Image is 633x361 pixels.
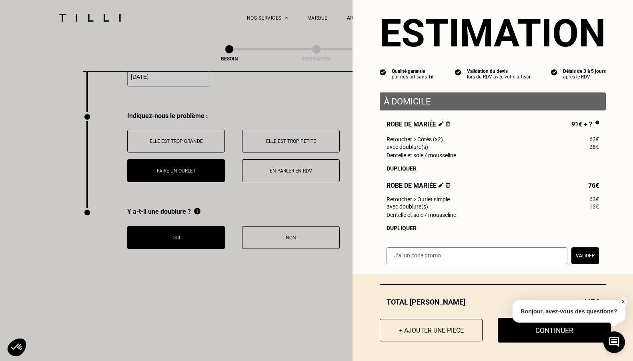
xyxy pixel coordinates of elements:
img: Pourquoi le prix est indéfini ? [595,120,599,124]
div: Dupliquer [387,225,599,231]
button: Valider [571,247,599,264]
div: Délais de 3 à 5 jours [563,68,606,74]
span: 63€ [589,136,599,142]
span: Retoucher > Ourlet simple [387,196,450,203]
span: Dentelle et soie / mousseline [387,152,456,158]
span: Dentelle et soie / mousseline [387,212,456,218]
input: J‘ai un code promo [387,247,567,264]
p: Bonjour, avez-vous des questions? [513,300,625,323]
section: Estimation [380,11,606,56]
img: icon list info [380,68,386,76]
button: X [619,297,627,306]
div: 91€ + ? [571,120,599,129]
p: À domicile [384,96,602,106]
span: 76€ [588,182,599,189]
div: par nos artisans Tilli [392,74,436,80]
div: Dupliquer [387,165,599,172]
img: icon list info [455,68,461,76]
span: Robe de mariée [387,182,450,189]
img: Supprimer [446,183,450,188]
img: Supprimer [446,121,450,126]
img: icon list info [551,68,557,76]
img: Éditer [439,121,444,126]
span: 13€ [589,203,599,210]
div: Validation du devis [467,68,532,74]
div: après le RDV [563,74,606,80]
span: Robe de mariée [387,120,450,129]
span: Retoucher > Côtés (x2) [387,136,443,142]
button: + Ajouter une pièce [380,319,483,341]
img: Éditer [439,183,444,188]
button: Continuer [498,318,611,343]
span: 63€ [589,196,599,203]
span: avec doublure(s) [387,144,428,150]
span: 28€ [589,144,599,150]
span: avec doublure(s) [387,203,428,210]
div: lors du RDV avec votre artisan [467,74,532,80]
div: Total [PERSON_NAME] [380,298,606,306]
div: Qualité garantie [392,68,436,74]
